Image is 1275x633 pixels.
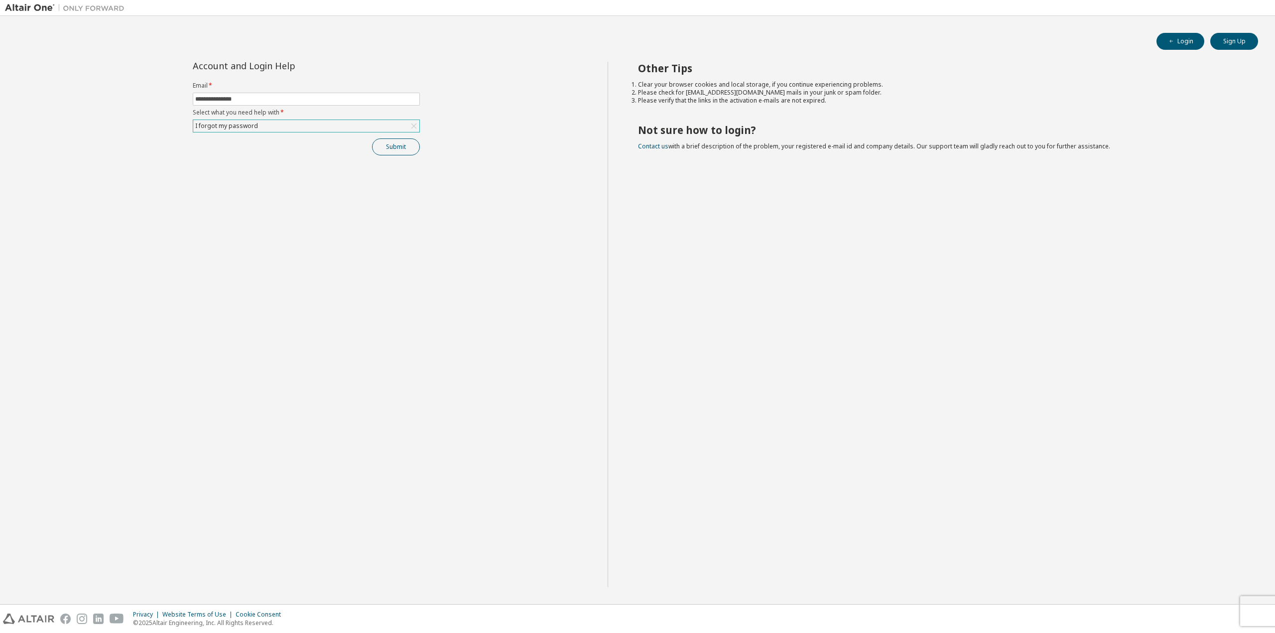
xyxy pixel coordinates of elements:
[5,3,129,13] img: Altair One
[193,82,420,90] label: Email
[77,614,87,624] img: instagram.svg
[110,614,124,624] img: youtube.svg
[162,611,236,619] div: Website Terms of Use
[638,142,1110,150] span: with a brief description of the problem, your registered e-mail id and company details. Our suppo...
[638,62,1241,75] h2: Other Tips
[638,81,1241,89] li: Clear your browser cookies and local storage, if you continue experiencing problems.
[194,121,259,131] div: I forgot my password
[193,62,375,70] div: Account and Login Help
[193,120,419,132] div: I forgot my password
[372,138,420,155] button: Submit
[236,611,287,619] div: Cookie Consent
[638,124,1241,136] h2: Not sure how to login?
[638,89,1241,97] li: Please check for [EMAIL_ADDRESS][DOMAIN_NAME] mails in your junk or spam folder.
[1210,33,1258,50] button: Sign Up
[60,614,71,624] img: facebook.svg
[93,614,104,624] img: linkedin.svg
[1156,33,1204,50] button: Login
[133,611,162,619] div: Privacy
[133,619,287,627] p: © 2025 Altair Engineering, Inc. All Rights Reserved.
[638,142,668,150] a: Contact us
[638,97,1241,105] li: Please verify that the links in the activation e-mails are not expired.
[193,109,420,117] label: Select what you need help with
[3,614,54,624] img: altair_logo.svg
